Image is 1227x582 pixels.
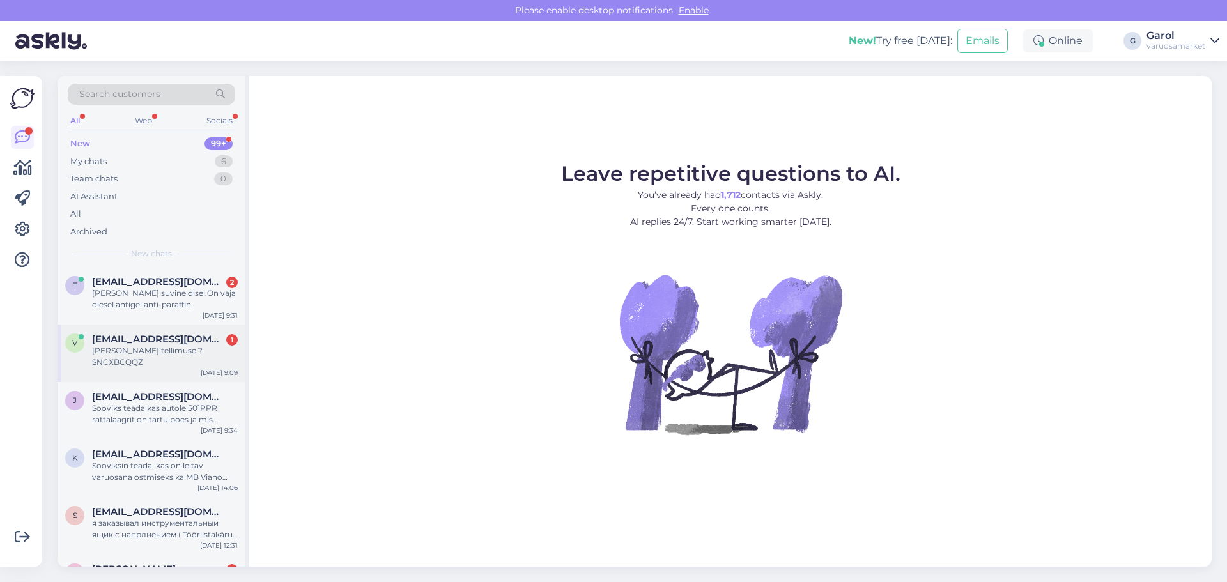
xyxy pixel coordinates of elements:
[561,161,900,186] span: Leave repetitive questions to AI.
[68,112,82,129] div: All
[132,112,155,129] div: Web
[204,137,233,150] div: 99+
[849,34,876,47] b: New!
[197,483,238,493] div: [DATE] 14:06
[73,280,77,290] span: t
[1146,31,1205,41] div: Garol
[70,226,107,238] div: Archived
[215,155,233,168] div: 6
[70,190,118,203] div: AI Assistant
[1123,32,1141,50] div: G
[200,540,238,550] div: [DATE] 12:31
[10,86,35,111] img: Askly Logo
[92,517,238,540] div: я заказывал инструментальный ящик с напрлнением ( Tööriistakäru 252-osa Högert technik) а получил...
[957,29,1008,53] button: Emails
[70,155,107,168] div: My chats
[226,277,238,288] div: 2
[92,333,225,345] span: vskvgruppou@gmail.com
[201,368,238,378] div: [DATE] 9:09
[92,287,238,310] div: [PERSON_NAME] suvine disel.On vaja diesel antigel anti-paraffin.
[849,33,952,49] div: Try free [DATE]:
[92,563,176,575] span: Sandra Bruno
[92,448,225,460] span: kaur.vaikene@gmail.com
[70,172,118,185] div: Team chats
[561,188,900,229] p: You’ve already had contacts via Askly. Every one counts. AI replies 24/7. Start working smarter [...
[203,310,238,320] div: [DATE] 9:31
[70,208,81,220] div: All
[1023,29,1093,52] div: Online
[92,391,225,402] span: jaanaloh@gmail.com
[72,453,78,463] span: k
[615,239,845,469] img: No Chat active
[92,460,238,483] div: Sooviksin teada, kas on leitav varuosana ostmiseks ka MB Viano bussile istet, millel on ISOFIX la...
[73,395,77,405] span: j
[92,345,238,368] div: [PERSON_NAME] tellimuse ? SNCXBCQQZ
[226,564,238,576] div: 1
[70,137,90,150] div: New
[92,276,225,287] span: tartu7@mail.ee
[72,338,77,348] span: v
[73,510,77,520] span: s
[204,112,235,129] div: Socials
[1146,41,1205,51] div: varuosamarket
[92,402,238,425] div: Sooviks teada kas autole 501PPR rattalaagrit on tartu poes ja mis hinnaga
[92,506,225,517] span: stsepkin2004@bk.ru
[721,189,741,201] b: 1,712
[226,334,238,346] div: 1
[131,248,172,259] span: New chats
[214,172,233,185] div: 0
[675,4,713,16] span: Enable
[201,425,238,435] div: [DATE] 9:34
[79,88,160,101] span: Search customers
[1146,31,1219,51] a: Garolvaruosamarket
